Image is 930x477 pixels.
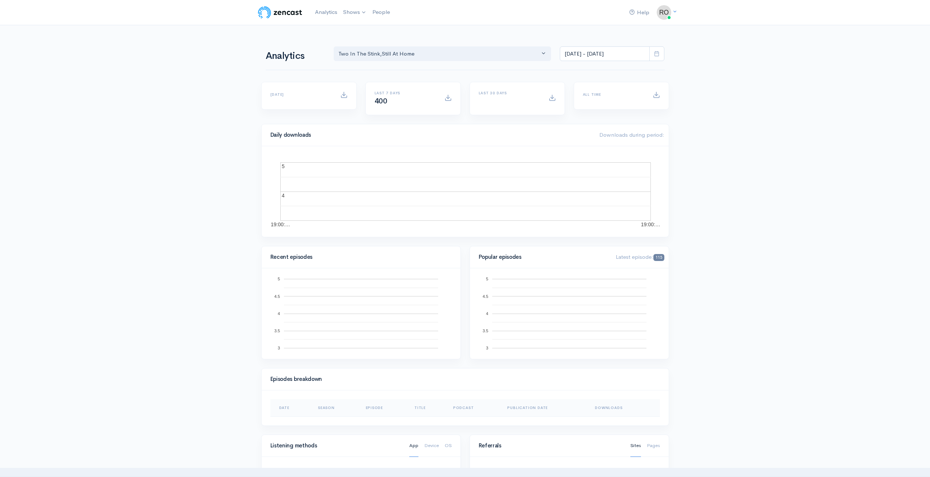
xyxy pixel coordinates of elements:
[270,376,656,382] h4: Episodes breakdown
[270,92,331,96] h6: [DATE]
[626,5,652,20] a: Help
[375,96,387,106] span: 400
[270,254,447,260] h4: Recent episodes
[334,46,551,61] button: Two In The Stink, Still At Home
[486,346,488,350] text: 3
[479,443,622,449] h4: Referrals
[274,294,280,298] text: 4.5
[616,253,664,260] span: Latest episode:
[340,4,369,20] a: Shows
[409,399,447,417] th: Title
[657,5,671,20] img: ...
[270,155,660,228] svg: A chart.
[589,399,660,417] th: Downloads
[647,435,660,457] a: Pages
[338,50,540,58] div: Two In The Stink , Still At Home
[369,4,393,20] a: People
[486,311,488,316] text: 4
[270,277,452,350] svg: A chart.
[277,346,280,350] text: 3
[282,193,285,198] text: 4
[375,91,436,95] h6: Last 7 days
[266,51,325,61] h1: Analytics
[312,399,360,417] th: Season
[501,399,589,417] th: Publication Date
[257,5,303,20] img: ZenCast Logo
[560,46,650,61] input: analytics date range selector
[583,92,644,96] h6: All time
[277,277,280,281] text: 5
[274,329,280,333] text: 3.5
[312,4,340,20] a: Analytics
[479,91,540,95] h6: Last 30 days
[271,222,290,227] text: 19:00:…
[270,399,312,417] th: Date
[277,311,280,316] text: 4
[630,435,641,457] a: Sites
[282,163,285,169] text: 5
[270,443,401,449] h4: Listening methods
[409,435,418,457] a: App
[482,329,488,333] text: 3.5
[653,254,664,261] span: 115
[599,131,664,138] span: Downloads during period:
[479,254,607,260] h4: Popular episodes
[270,132,591,138] h4: Daily downloads
[424,435,439,457] a: Device
[360,399,409,417] th: Episode
[479,277,660,350] svg: A chart.
[445,435,452,457] a: OS
[482,294,488,298] text: 4.5
[641,222,660,227] text: 19:00:…
[447,399,502,417] th: Podcast
[486,277,488,281] text: 5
